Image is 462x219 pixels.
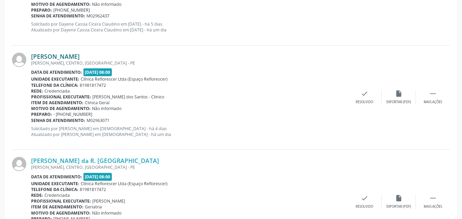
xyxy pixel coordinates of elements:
[31,204,83,210] b: Item de agendamento:
[31,106,91,111] b: Motivo de agendamento:
[429,90,437,97] i: 
[31,88,43,94] b: Rede:
[31,164,347,170] div: [PERSON_NAME], CENTRO, [GEOGRAPHIC_DATA] - PE
[31,94,91,100] b: Profissional executante:
[31,210,91,216] b: Motivo de agendamento:
[395,90,402,97] i: insert_drive_file
[44,192,70,198] span: Credenciada
[31,13,85,19] b: Senha de atendimento:
[12,157,26,171] img: img
[81,76,168,82] span: Clínica Reflorescer Ltda (Espaço Reflorescer)
[386,100,411,105] div: Exportar (PDF)
[31,157,159,164] a: [PERSON_NAME] da R. [GEOGRAPHIC_DATA]
[31,82,78,88] b: Telefone da clínica:
[356,100,373,105] div: Resolvido
[31,192,43,198] b: Rede:
[31,76,79,82] b: Unidade executante:
[31,181,79,187] b: Unidade executante:
[31,69,82,75] b: Data de atendimento:
[424,100,442,105] div: Mais ações
[31,60,347,66] div: [PERSON_NAME], CENTRO, [GEOGRAPHIC_DATA] - PE
[80,187,106,192] span: 81981817472
[53,111,92,117] span: - [PHONE_NUMBER]
[386,204,411,209] div: Exportar (PDF)
[85,100,109,106] span: Clinica Geral
[31,7,52,13] b: Preparo:
[92,106,121,111] span: Não informado
[92,198,125,204] span: [PERSON_NAME]
[53,7,90,13] span: [PHONE_NUMBER]
[31,1,91,7] b: Motivo de agendamento:
[85,204,102,210] span: Geriatria
[12,53,26,67] img: img
[87,13,109,19] span: M02962437
[356,204,373,209] div: Resolvido
[31,53,80,60] a: [PERSON_NAME]
[87,118,109,123] span: M02963071
[92,94,164,100] span: [PERSON_NAME] dos Santos - Clinico
[83,68,112,76] span: [DATE] 08:00
[92,210,121,216] span: Não informado
[361,90,368,97] i: check
[429,194,437,202] i: 
[31,118,85,123] b: Senha de atendimento:
[83,173,112,181] span: [DATE] 08:00
[31,100,83,106] b: Item de agendamento:
[31,21,347,33] p: Solicitado por Dayene Cassia Cicera Claudino em [DATE] - há 5 dias Atualizado por Dayene Cassia C...
[31,198,91,204] b: Profissional executante:
[80,82,106,88] span: 81981817472
[81,181,168,187] span: Clínica Reflorescer Ltda (Espaço Reflorescer)
[44,88,70,94] span: Credenciada
[361,194,368,202] i: check
[31,187,78,192] b: Telefone da clínica:
[31,174,82,180] b: Data de atendimento:
[31,126,347,137] p: Solicitado por [PERSON_NAME] em [DEMOGRAPHIC_DATA] - há 4 dias Atualizado por [PERSON_NAME] em [D...
[31,111,52,117] b: Preparo:
[395,194,402,202] i: insert_drive_file
[424,204,442,209] div: Mais ações
[92,1,121,7] span: Não informado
